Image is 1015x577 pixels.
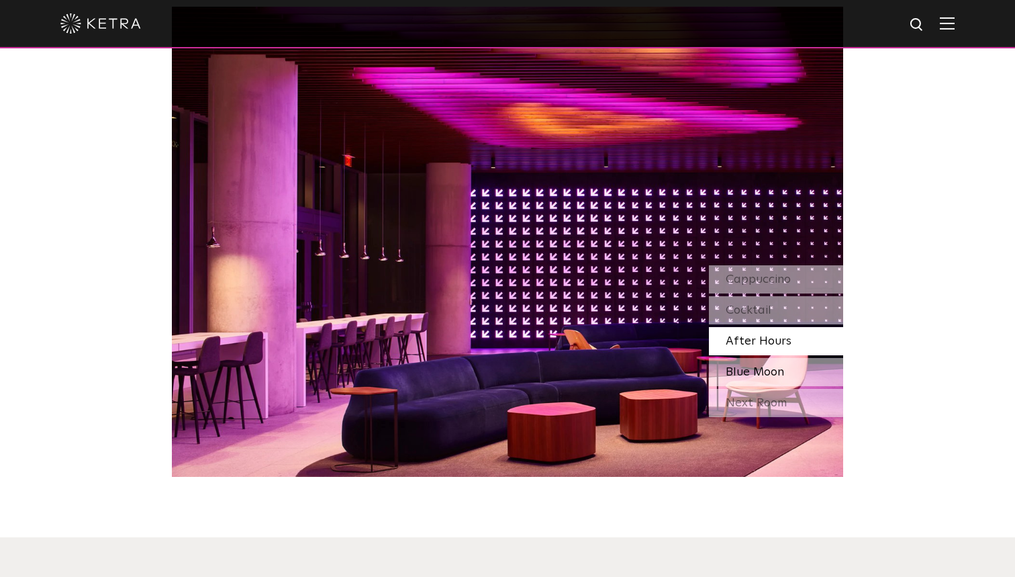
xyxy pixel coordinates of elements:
[909,17,926,34] img: search icon
[726,304,771,316] span: Cocktail
[709,389,843,417] div: Next Room
[726,366,784,378] span: Blue Moon
[172,7,843,477] img: SS_SXSW_Desktop_Pink
[726,335,791,347] span: After Hours
[726,273,791,285] span: Cappuccino
[940,17,955,30] img: Hamburger%20Nav.svg
[60,13,141,34] img: ketra-logo-2019-white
